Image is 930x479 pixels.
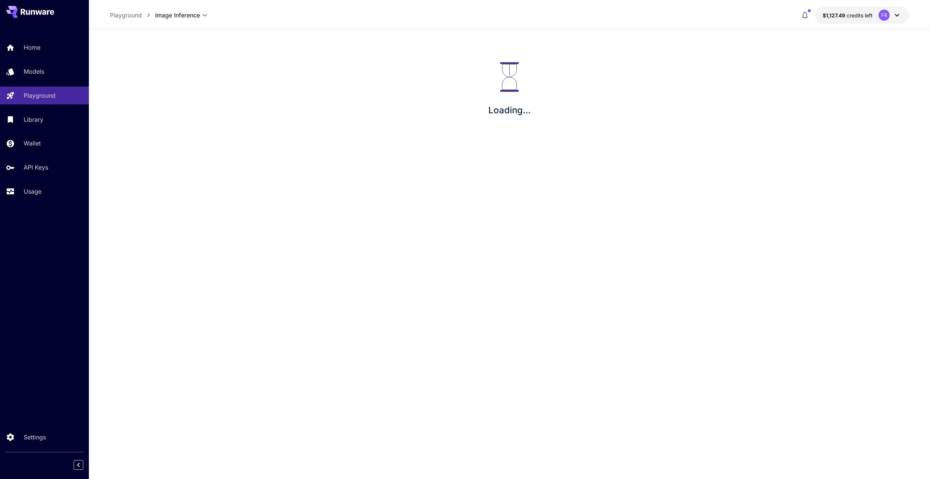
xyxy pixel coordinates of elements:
div: $1,127.48646 [823,11,873,19]
p: Home [24,43,40,52]
p: Wallet [24,139,41,148]
nav: breadcrumb [110,11,155,20]
p: API Keys [24,163,48,172]
span: Image Inference [155,11,200,20]
div: Collapse sidebar [79,458,89,472]
p: Usage [24,187,41,196]
p: Loading... [488,104,531,117]
p: Playground [24,91,56,100]
div: FR [879,10,890,21]
p: Settings [24,433,46,442]
p: Models [24,67,44,76]
span: $1,127.49 [823,12,847,19]
p: Library [24,115,43,124]
span: credits left [847,12,873,19]
a: Playground [110,11,142,20]
button: $1,127.48646FR [815,7,909,24]
button: Collapse sidebar [74,460,83,470]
